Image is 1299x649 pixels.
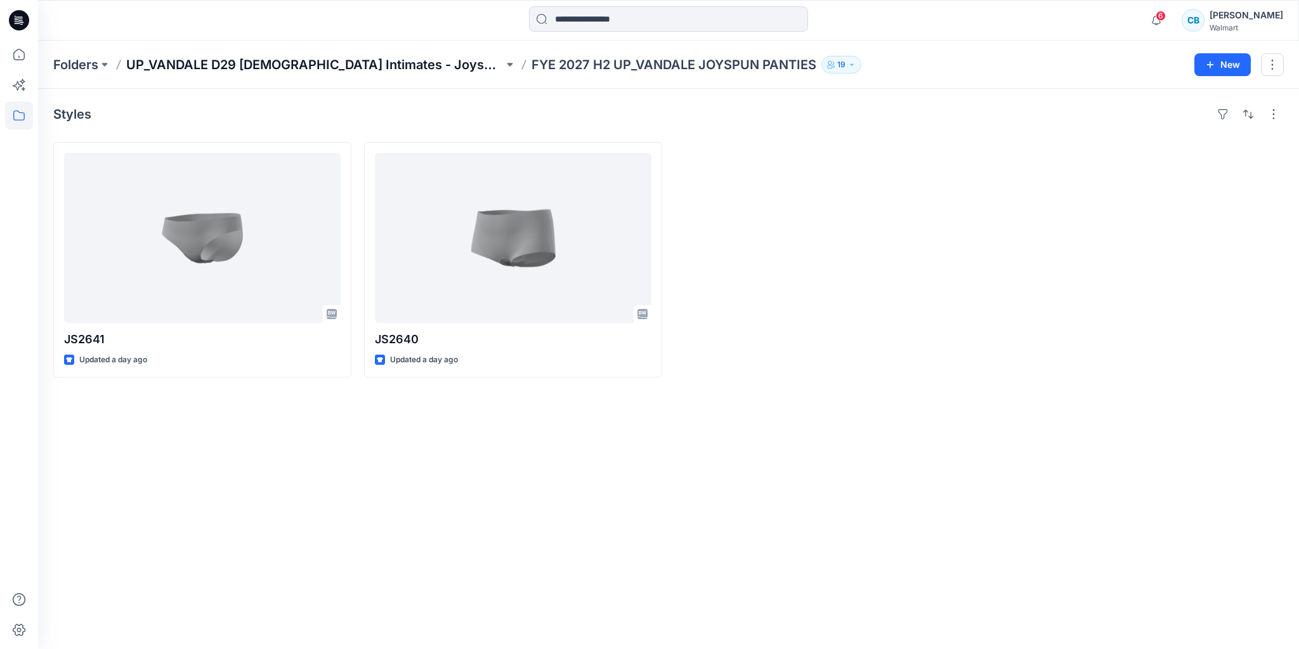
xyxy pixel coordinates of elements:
[79,353,147,367] p: Updated a day ago
[390,353,458,367] p: Updated a day ago
[126,56,504,74] a: UP_VANDALE D29 [DEMOGRAPHIC_DATA] Intimates - Joyspun
[1182,9,1204,32] div: CB
[837,58,845,72] p: 19
[1156,11,1166,21] span: 6
[821,56,861,74] button: 19
[375,331,651,348] p: JS2640
[53,56,98,74] a: Folders
[1194,53,1251,76] button: New
[1210,8,1283,23] div: [PERSON_NAME]
[1210,23,1283,32] div: Walmart
[532,56,816,74] p: FYE 2027 H2 UP_VANDALE JOYSPUN PANTIES
[64,153,341,323] a: JS2641
[53,107,91,122] h4: Styles
[64,331,341,348] p: JS2641
[375,153,651,323] a: JS2640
